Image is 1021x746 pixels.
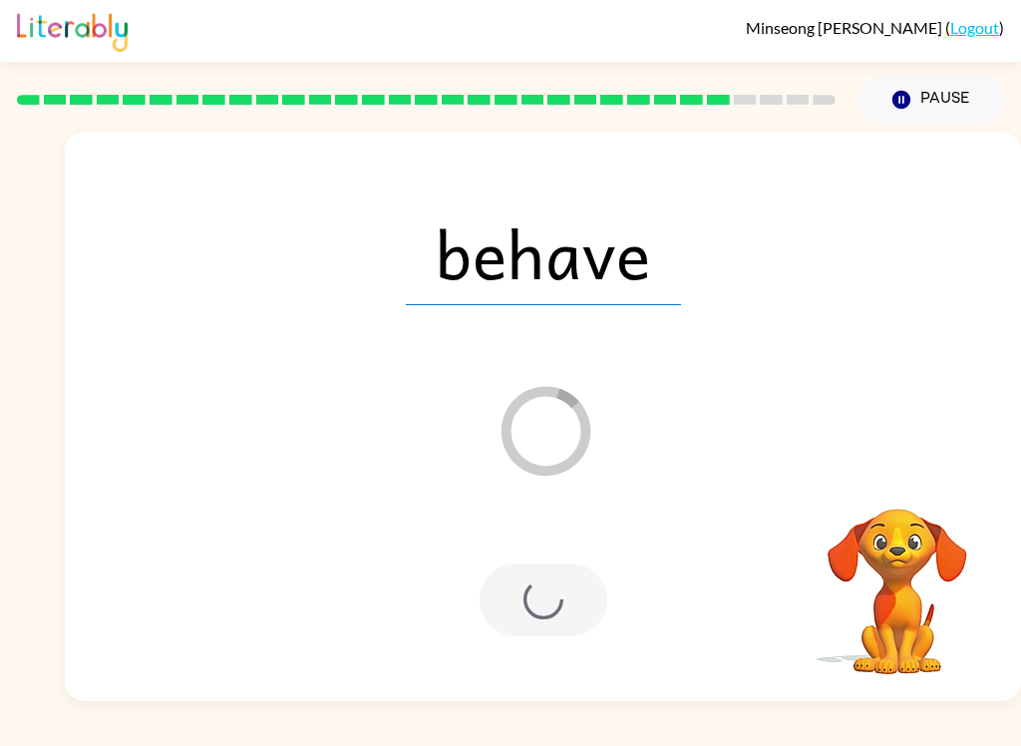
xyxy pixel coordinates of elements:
[798,478,997,677] video: Your browser must support playing .mp4 files to use Literably. Please try using another browser.
[406,201,681,305] span: behave
[859,77,1004,123] button: Pause
[746,18,945,37] span: Minseong [PERSON_NAME]
[746,18,1004,37] div: ( )
[17,8,128,52] img: Literably
[950,18,999,37] a: Logout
